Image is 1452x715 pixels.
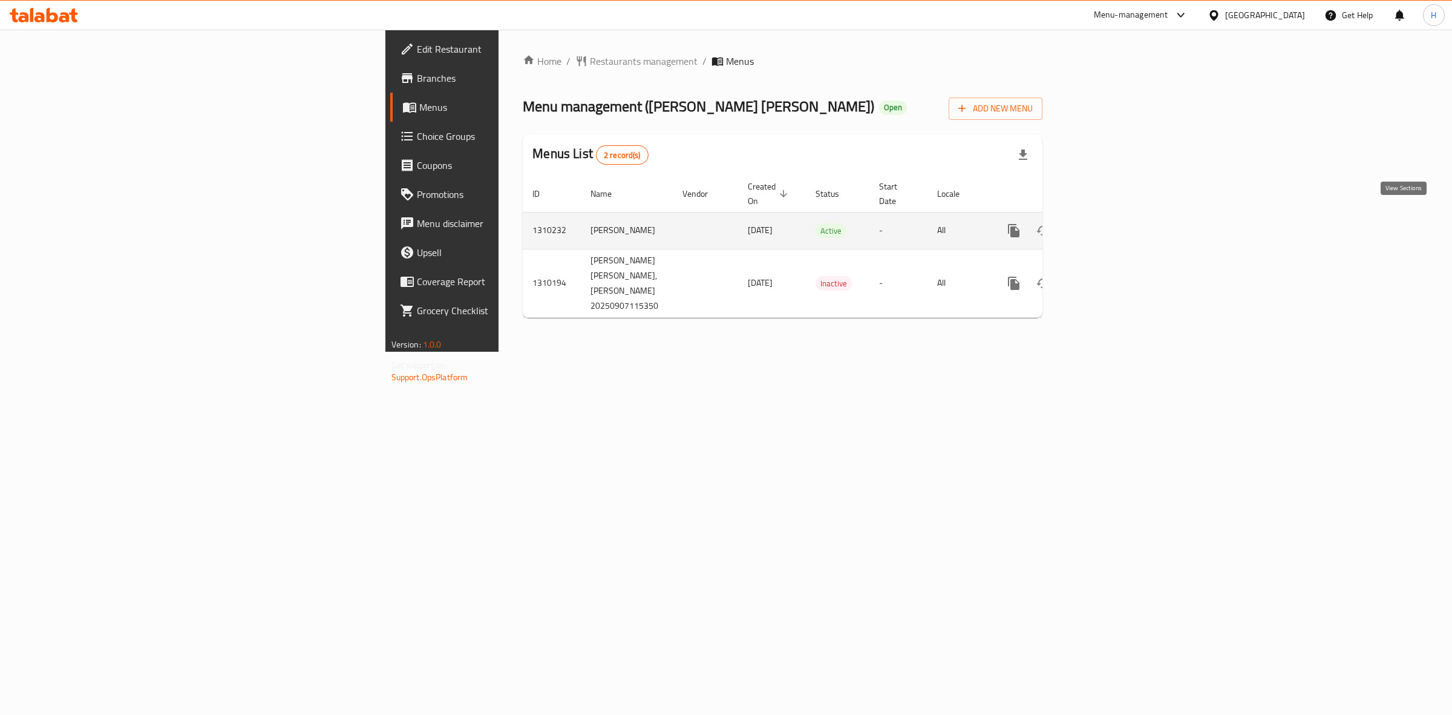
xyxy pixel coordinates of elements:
[999,269,1028,298] button: more
[816,224,846,238] span: Active
[927,249,990,317] td: All
[596,145,649,165] div: Total records count
[390,238,628,267] a: Upsell
[816,276,852,291] div: Inactive
[748,222,773,238] span: [DATE]
[726,54,754,68] span: Menus
[417,158,618,173] span: Coupons
[816,186,855,201] span: Status
[1028,269,1058,298] button: Change Status
[390,122,628,151] a: Choice Groups
[390,209,628,238] a: Menu disclaimer
[523,54,1042,68] nav: breadcrumb
[419,100,618,114] span: Menus
[682,186,724,201] span: Vendor
[1225,8,1305,22] div: [GEOGRAPHIC_DATA]
[869,249,927,317] td: -
[417,42,618,56] span: Edit Restaurant
[417,303,618,318] span: Grocery Checklist
[417,129,618,143] span: Choice Groups
[532,145,648,165] h2: Menus List
[816,277,852,291] span: Inactive
[990,176,1125,213] th: Actions
[879,100,907,115] div: Open
[390,296,628,325] a: Grocery Checklist
[999,216,1028,245] button: more
[879,179,913,208] span: Start Date
[590,186,627,201] span: Name
[391,369,468,385] a: Support.OpsPlatform
[390,93,628,122] a: Menus
[702,54,707,68] li: /
[417,187,618,202] span: Promotions
[1028,216,1058,245] button: Change Status
[1094,8,1168,22] div: Menu-management
[927,212,990,249] td: All
[390,151,628,180] a: Coupons
[532,186,555,201] span: ID
[949,97,1042,120] button: Add New Menu
[748,275,773,291] span: [DATE]
[390,267,628,296] a: Coverage Report
[391,337,421,352] span: Version:
[590,54,698,68] span: Restaurants management
[523,93,874,120] span: Menu management ( [PERSON_NAME] [PERSON_NAME] )
[869,212,927,249] td: -
[417,245,618,260] span: Upsell
[937,186,975,201] span: Locale
[417,216,618,231] span: Menu disclaimer
[390,35,628,64] a: Edit Restaurant
[1431,8,1436,22] span: H
[417,71,618,85] span: Branches
[391,357,447,373] span: Get support on:
[748,179,791,208] span: Created On
[390,180,628,209] a: Promotions
[417,274,618,289] span: Coverage Report
[575,54,698,68] a: Restaurants management
[1009,140,1038,170] div: Export file
[523,176,1125,318] table: enhanced table
[958,101,1033,116] span: Add New Menu
[879,102,907,113] span: Open
[390,64,628,93] a: Branches
[597,150,648,161] span: 2 record(s)
[423,337,442,352] span: 1.0.0
[816,223,846,238] div: Active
